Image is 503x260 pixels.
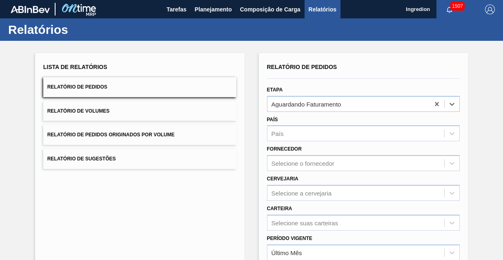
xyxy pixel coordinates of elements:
button: Relatório de Pedidos Originados por Volume [43,125,236,145]
div: Selecione o fornecedor [272,160,334,167]
span: Composição de Carga [240,4,300,14]
h1: Relatórios [8,25,153,34]
span: Planejamento [195,4,232,14]
label: Etapa [267,87,283,93]
span: Relatório de Pedidos [47,84,107,90]
label: País [267,117,278,122]
img: Logout [485,4,495,14]
img: TNhmsLtSVTkK8tSr43FrP2fwEKptu5GPRR3wAAAABJRU5ErkJggg== [11,6,50,13]
label: Carteira [267,206,292,211]
div: Selecione suas carteiras [272,219,338,226]
div: Último Mês [272,249,302,256]
label: Cervejaria [267,176,298,182]
span: Relatório de Pedidos Originados por Volume [47,132,175,138]
button: Relatório de Pedidos [43,77,236,97]
span: Relatórios [309,4,336,14]
span: Lista de Relatórios [43,64,107,70]
button: Notificações [436,4,463,15]
div: Selecione a cervejaria [272,189,332,196]
div: Aguardando Faturamento [272,100,341,107]
div: País [272,130,284,137]
button: Relatório de Volumes [43,101,236,121]
span: Relatório de Pedidos [267,64,337,70]
label: Período Vigente [267,236,312,241]
span: 1507 [450,2,465,11]
span: Tarefas [167,4,187,14]
span: Relatório de Volumes [47,108,109,114]
button: Relatório de Sugestões [43,149,236,169]
span: Relatório de Sugestões [47,156,116,162]
label: Fornecedor [267,146,302,152]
